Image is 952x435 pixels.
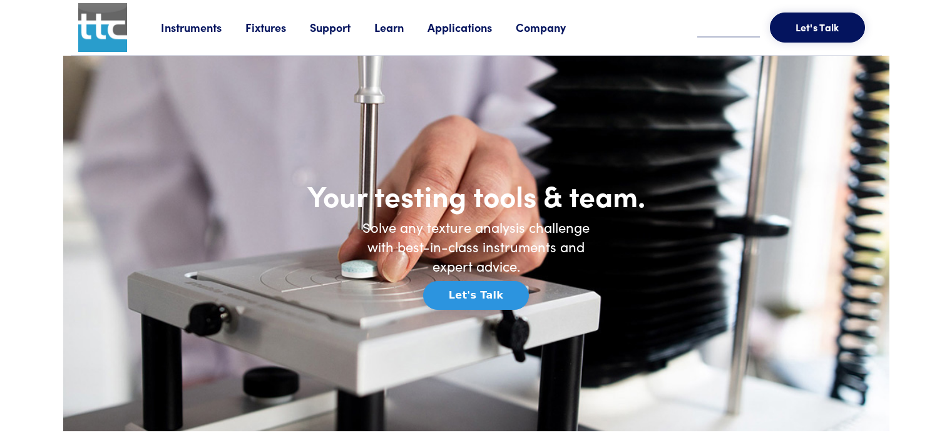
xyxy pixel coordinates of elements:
[161,19,245,35] a: Instruments
[423,281,529,310] button: Let's Talk
[427,19,516,35] a: Applications
[78,3,127,52] img: ttc_logo_1x1_v1.0.png
[374,19,427,35] a: Learn
[770,13,865,43] button: Let's Talk
[516,19,590,35] a: Company
[226,177,727,213] h1: Your testing tools & team.
[351,218,601,275] h6: Solve any texture analysis challenge with best-in-class instruments and expert advice.
[310,19,374,35] a: Support
[245,19,310,35] a: Fixtures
